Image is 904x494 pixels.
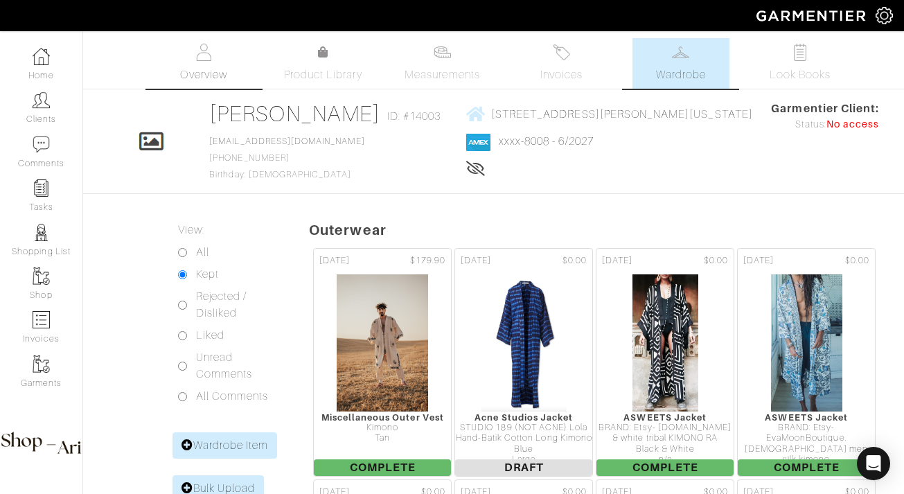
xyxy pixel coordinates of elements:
span: Draft [455,459,592,476]
a: Look Books [752,38,849,89]
div: Miscellaneous Outer Vest [314,412,451,423]
span: Complete [738,459,875,476]
span: Look Books [770,67,831,83]
div: BRAND: Etsy- EvaMoonBoutique. [DEMOGRAPHIC_DATA] men silk kimono [738,423,875,465]
span: Overview [180,67,227,83]
a: Product Library [274,44,371,83]
img: garments-icon-b7da505a4dc4fd61783c78ac3ca0ef83fa9d6f193b1c9dc38574b1d14d53ca28.png [33,355,50,373]
label: Liked [196,327,224,344]
span: Measurements [405,67,480,83]
a: Wardrobe [632,38,729,89]
img: dashboard-icon-dbcd8f5a0b271acd01030246c82b418ddd0df26cd7fceb0bd07c9910d44c42f6.png [33,48,50,65]
span: [DATE] [461,254,491,267]
img: wardrobe-487a4870c1b7c33e795ec22d11cfc2ed9d08956e64fb3008fe2437562e282088.svg [672,44,689,61]
a: [DATE] $0.00 ASWEETS Jacket BRAND: Etsy- EvaMoonBoutique. [DEMOGRAPHIC_DATA] men silk kimono Whit... [736,247,877,478]
div: Blue [455,444,592,455]
img: gear-icon-white-bd11855cb880d31180b6d7d6211b90ccbf57a29d726f0c71d8c61bd08dd39cc2.png [876,7,893,24]
div: n/a [596,455,734,465]
img: c3p5ivwMMXrFSPBUXsYo6LQR [481,274,567,412]
span: ID: #14003 [387,108,441,125]
img: american_express-1200034d2e149cdf2cc7894a33a747db654cf6f8355cb502592f1d228b2ac700.png [466,134,490,151]
span: $0.00 [845,254,869,267]
img: stylists-icon-eb353228a002819b7ec25b43dbf5f0378dd9e0616d9560372ff212230b889e62.png [33,224,50,241]
img: Bx3eDKa9ZyHEehV64fdobjLX [770,274,843,412]
img: fEswhu5K1GV5BnFsNbszfKJ6 [632,274,699,412]
img: measurements-466bbee1fd09ba9460f595b01e5d73f9e2bff037440d3c8f018324cb6cdf7a4a.svg [434,44,451,61]
span: No access [826,117,879,132]
span: [DATE] [602,254,632,267]
span: Garmentier Client: [771,100,879,117]
a: [DATE] $0.00 Acne Studios Jacket STUDIO 189 (NOT ACNE) Lola Hand-Batik Cotton Long Kimono Blue La... [453,247,594,478]
a: Invoices [513,38,610,89]
label: All [196,244,209,261]
a: Overview [155,38,252,89]
span: $179.90 [410,254,445,267]
img: garmentier-logo-header-white-b43fb05a5012e4ada735d5af1a66efaba907eab6374d6393d1fbf88cb4ef424d.png [750,3,876,28]
span: Complete [596,459,734,476]
div: ASWEETS Jacket [738,412,875,423]
span: $0.00 [704,254,728,267]
div: Status: [771,117,879,132]
span: Wardrobe [656,67,706,83]
span: [PHONE_NUMBER] Birthday: [DEMOGRAPHIC_DATA] [209,136,364,179]
label: All Comments [196,388,269,405]
div: Open Intercom Messenger [857,447,890,480]
a: [DATE] $179.90 Miscellaneous Outer Vest Kimono Tan Complete [312,247,453,478]
div: Kimono [314,423,451,433]
label: View: [178,222,204,238]
span: Product Library [284,67,362,83]
div: STUDIO 189 (NOT ACNE) Lola Hand-Batik Cotton Long Kimono [455,423,592,444]
img: comment-icon-a0a6a9ef722e966f86d9cbdc48e553b5cf19dbc54f86b18d962a5391bc8f6eb6.png [33,136,50,153]
img: garments-icon-b7da505a4dc4fd61783c78ac3ca0ef83fa9d6f193b1c9dc38574b1d14d53ca28.png [33,267,50,285]
span: [DATE] [319,254,350,267]
label: Kept [196,266,219,283]
span: Invoices [540,67,583,83]
span: [STREET_ADDRESS][PERSON_NAME][US_STATE] [491,107,753,120]
a: Measurements [393,38,491,89]
img: clients-icon-6bae9207a08558b7cb47a8932f037763ab4055f8c8b6bfacd5dc20c3e0201464.png [33,91,50,109]
span: Complete [314,459,451,476]
div: Black & White [596,444,734,455]
a: Wardrobe Item [172,432,278,459]
div: Large [455,455,592,465]
img: reminder-icon-8004d30b9f0a5d33ae49ab947aed9ed385cf756f9e5892f1edd6e32f2345188e.png [33,179,50,197]
div: Tan [314,433,451,443]
img: orders-27d20c2124de7fd6de4e0e44c1d41de31381a507db9b33961299e4e07d508b8c.svg [553,44,570,61]
a: [STREET_ADDRESS][PERSON_NAME][US_STATE] [466,105,753,123]
div: Acne Studios Jacket [455,412,592,423]
span: [DATE] [743,254,774,267]
span: $0.00 [562,254,587,267]
img: mp34A6GTs5UnrEM6sMH1tchy [336,274,429,412]
img: orders-icon-0abe47150d42831381b5fb84f609e132dff9fe21cb692f30cb5eec754e2cba89.png [33,311,50,328]
div: ASWEETS Jacket [596,412,734,423]
h5: Outerwear [309,222,904,238]
a: [PERSON_NAME] [209,101,380,126]
div: BRAND: Etsy- [DOMAIN_NAME] & white tribal KIMONO RA [596,423,734,444]
img: todo-9ac3debb85659649dc8f770b8b6100bb5dab4b48dedcbae339e5042a72dfd3cc.svg [791,44,808,61]
a: [DATE] $0.00 ASWEETS Jacket BRAND: Etsy- [DOMAIN_NAME] & white tribal KIMONO RA Black & White n/a... [594,247,736,478]
label: Unread Comments [196,349,275,382]
img: basicinfo-40fd8af6dae0f16599ec9e87c0ef1c0a1fdea2edbe929e3d69a839185d80c458.svg [195,44,213,61]
a: [EMAIL_ADDRESS][DOMAIN_NAME] [209,136,364,146]
label: Rejected / Disliked [196,288,275,321]
a: xxxx-8008 - 6/2027 [499,135,594,148]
